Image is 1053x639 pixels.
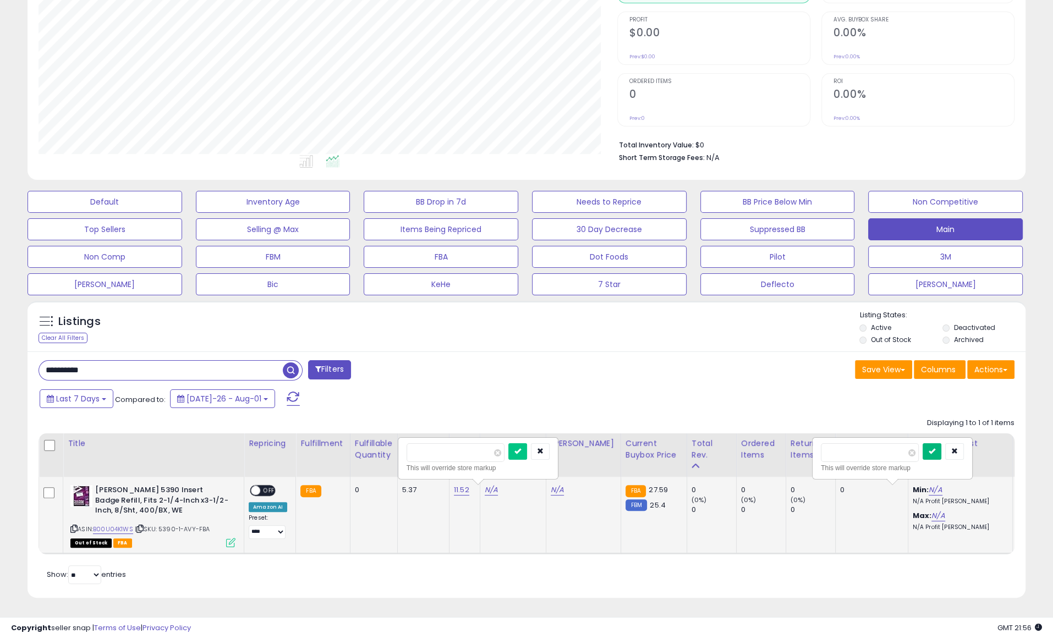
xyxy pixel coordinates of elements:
[135,525,210,533] span: | SKU: 5390-1-AVY-FBA
[913,438,1008,449] div: Markup on Cost
[68,438,239,449] div: Title
[629,88,810,103] h2: 0
[692,505,736,515] div: 0
[626,438,682,461] div: Current Buybox Price
[741,505,786,515] div: 0
[249,502,287,512] div: Amazon AI
[741,485,786,495] div: 0
[11,623,191,634] div: seller snap | |
[70,485,92,507] img: 51nzB0bCFuL._SL40_.jpg
[28,246,182,268] button: Non Comp
[56,393,100,404] span: Last 7 Days
[791,485,835,495] div: 0
[551,484,564,495] a: N/A
[629,115,645,122] small: Prev: 0
[833,115,860,122] small: Prev: 0.00%
[791,505,835,515] div: 0
[833,79,1014,85] span: ROI
[532,191,687,213] button: Needs to Reprice
[791,438,831,461] div: Returned Items
[871,335,911,344] label: Out of Stock
[692,485,736,495] div: 0
[196,273,350,295] button: Bic
[619,140,694,150] b: Total Inventory Value:
[626,485,646,497] small: FBA
[58,314,101,329] h5: Listings
[706,152,720,163] span: N/A
[454,484,469,495] a: 11.52
[196,218,350,240] button: Selling @ Max
[629,79,810,85] span: Ordered Items
[39,333,87,343] div: Clear All Filters
[954,335,984,344] label: Archived
[364,191,518,213] button: BB Drop in 7d
[908,433,1012,477] th: The percentage added to the cost of goods (COGS) that forms the calculator for Min & Max prices.
[821,462,964,473] div: This will override store markup
[868,246,1023,268] button: 3M
[260,486,278,495] span: OFF
[364,246,518,268] button: FBA
[700,273,855,295] button: Deflecto
[355,485,389,495] div: 0
[868,191,1023,213] button: Non Competitive
[113,538,132,548] span: FBA
[308,360,351,379] button: Filters
[967,360,1014,379] button: Actions
[629,53,655,60] small: Prev: $0.00
[700,218,855,240] button: Suppressed BB
[833,26,1014,41] h2: 0.00%
[249,438,291,449] div: Repricing
[913,484,929,495] b: Min:
[997,623,1042,633] span: 2025-08-10 21:56 GMT
[931,510,945,521] a: N/A
[485,484,498,495] a: N/A
[871,323,891,332] label: Active
[921,364,956,375] span: Columns
[692,495,707,504] small: (0%)
[196,246,350,268] button: FBM
[11,623,51,633] strong: Copyright
[833,53,860,60] small: Prev: 0.00%
[741,438,781,461] div: Ordered Items
[835,433,908,477] th: Please note that this number is a calculation based on your required days of coverage and your ve...
[913,510,932,521] b: Max:
[619,137,1006,151] li: $0
[629,17,810,23] span: Profit
[47,569,126,580] span: Show: entries
[93,525,133,534] a: B00U04K1WS
[791,495,806,504] small: (0%)
[692,438,732,461] div: Total Rev.
[914,360,966,379] button: Columns
[142,623,191,633] a: Privacy Policy
[700,191,855,213] button: BB Price Below Min
[649,484,668,495] span: 27.59
[300,485,321,497] small: FBA
[629,26,810,41] h2: $0.00
[28,273,182,295] button: [PERSON_NAME]
[170,389,275,408] button: [DATE]-26 - Aug-01
[833,88,1014,103] h2: 0.00%
[187,393,261,404] span: [DATE]-26 - Aug-01
[364,218,518,240] button: Items Being Repriced
[913,498,1004,505] p: N/A Profit [PERSON_NAME]
[532,246,687,268] button: Dot Foods
[913,524,1004,531] p: N/A Profit [PERSON_NAME]
[300,438,345,449] div: Fulfillment
[196,191,350,213] button: Inventory Age
[927,418,1014,428] div: Displaying 1 to 1 of 1 items
[626,499,647,511] small: FBM
[868,218,1023,240] button: Main
[741,495,756,504] small: (0%)
[355,438,393,461] div: Fulfillable Quantity
[95,485,229,519] b: [PERSON_NAME] 5390 Insert Badge Refill, Fits 2-1/4-Inch x3-1/2-Inch, 8/Sht, 400/BX, WE
[249,514,287,539] div: Preset:
[855,360,912,379] button: Save View
[28,191,182,213] button: Default
[619,153,705,162] b: Short Term Storage Fees:
[929,484,942,495] a: N/A
[94,623,141,633] a: Terms of Use
[364,273,518,295] button: KeHe
[40,389,113,408] button: Last 7 Days
[551,438,616,449] div: [PERSON_NAME]
[70,485,235,546] div: ASIN:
